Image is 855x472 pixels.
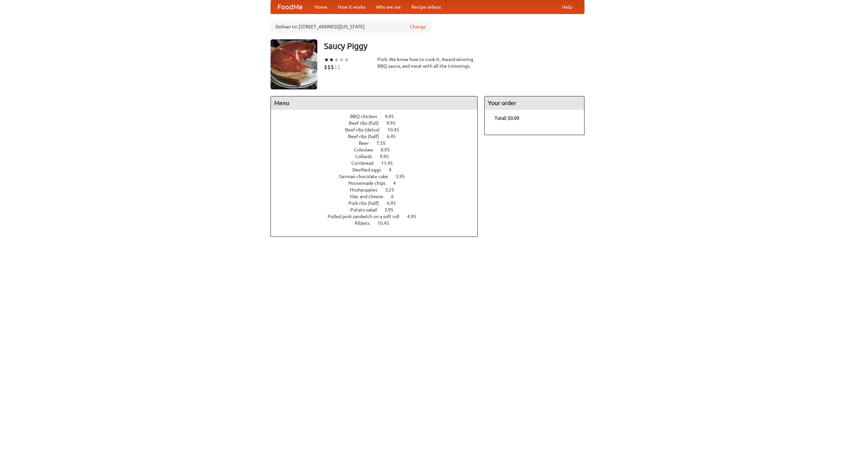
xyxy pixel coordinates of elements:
a: Potato salad 3.95 [350,207,406,212]
div: Pork. We know how to cook it. Award-winning BBQ sauce, and meat with all the trimmings. [377,56,478,69]
span: Riblets [355,220,376,226]
a: Devilled eggs 4 [352,167,404,172]
a: BBQ chicken 4.95 [350,114,406,119]
a: Beef ribs (delux) 10.45 [345,127,411,132]
span: Beef ribs (delux) [345,127,386,132]
span: 6 [391,194,400,199]
a: Pulled pork sandwich on a soft roll 4.95 [328,214,429,219]
a: Housemade chips 4 [348,180,408,186]
span: 6.45 [387,134,402,139]
li: ★ [324,56,329,63]
span: Coleslaw [354,147,380,152]
h3: Saucy Piggy [324,39,584,53]
a: German chocolate cake 5.95 [339,174,417,179]
span: 6.95 [387,200,402,206]
span: 4 [389,167,398,172]
span: 9.95 [380,154,395,159]
a: Riblets 10.45 [355,220,401,226]
img: angular.jpg [271,39,317,89]
span: Beef ribs (half) [348,134,386,139]
span: 9.95 [386,120,402,126]
span: German chocolate cake [339,174,395,179]
span: 4.95 [407,214,423,219]
span: Mac and cheese [350,194,390,199]
li: ★ [344,56,349,63]
span: 7.55 [376,140,392,146]
a: Beer 7.55 [359,140,398,146]
li: $ [324,63,327,71]
span: Collards [355,154,379,159]
span: 3.95 [384,207,400,212]
span: Devilled eggs [352,167,388,172]
li: $ [337,63,341,71]
span: Pork ribs (half) [348,200,386,206]
li: ★ [334,56,339,63]
li: $ [327,63,331,71]
span: 11.45 [381,160,399,166]
a: Help [557,0,577,14]
span: 10.45 [387,127,406,132]
span: Beef ribs (full) [349,120,385,126]
span: Beer [359,140,375,146]
a: Recipe videos [406,0,446,14]
b: Total: $0.00 [495,115,519,121]
span: 4.95 [385,114,400,119]
li: ★ [329,56,334,63]
a: FoodMe [271,0,309,14]
span: 10.45 [377,220,396,226]
a: How it works [333,0,371,14]
span: 3.25 [385,187,401,192]
span: 5.95 [396,174,411,179]
a: Cornbread 11.45 [351,160,405,166]
a: Mac and cheese 6 [350,194,406,199]
a: Coleslaw 8.95 [354,147,402,152]
span: 4 [393,180,402,186]
a: Change [410,23,426,30]
span: Housemade chips [348,180,392,186]
a: Collards 9.95 [355,154,401,159]
a: Beef ribs (full) 9.95 [349,120,408,126]
div: Deliver to: [STREET_ADDRESS][US_STATE] [271,21,431,33]
li: $ [334,63,337,71]
a: Home [309,0,333,14]
span: BBQ chicken [350,114,384,119]
h4: Menu [271,96,477,110]
a: Beef ribs (half) 6.45 [348,134,408,139]
a: Pork ribs (half) 6.95 [348,200,408,206]
li: $ [331,63,334,71]
span: Pulled pork sandwich on a soft roll [328,214,406,219]
span: 8.95 [381,147,396,152]
h4: Your order [485,96,584,110]
span: Potato salad [350,207,383,212]
span: Hushpuppies [350,187,384,192]
li: ★ [339,56,344,63]
a: Hushpuppies 3.25 [350,187,406,192]
a: Who we are [371,0,406,14]
span: Cornbread [351,160,380,166]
